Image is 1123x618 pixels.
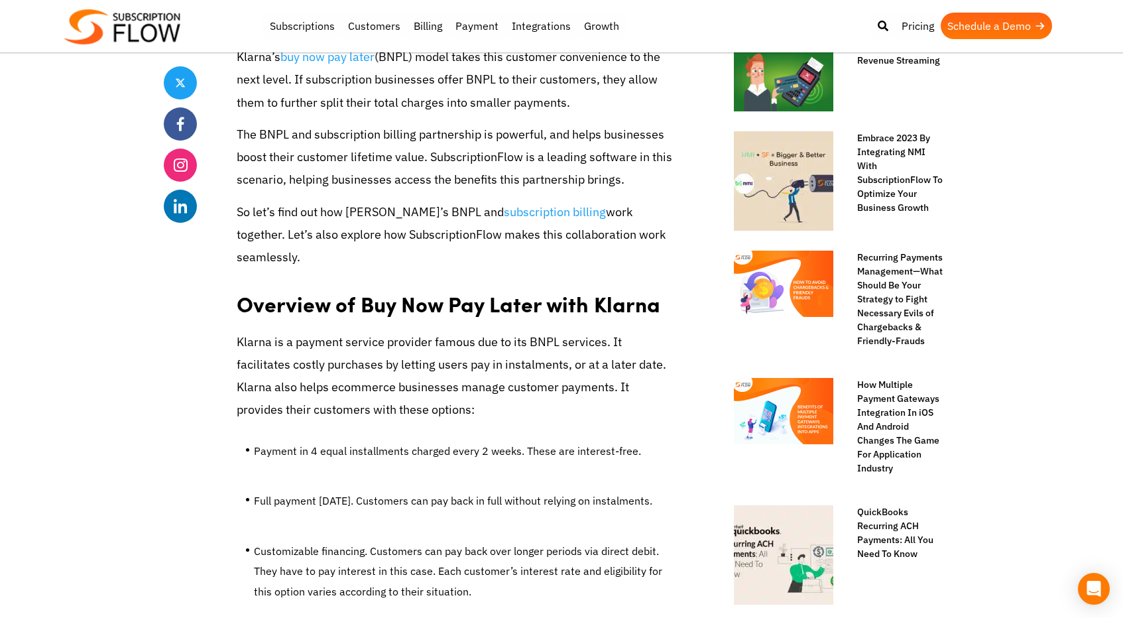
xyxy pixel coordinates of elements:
img: Recurring-Payments-Explained [734,251,833,317]
a: Recurring Payments Management—What Should Be Your Strategy to Fight Necessary Evils of Chargeback... [844,251,946,348]
a: Schedule a Demo [941,13,1052,39]
img: Multiple-Payment-Gateways-Integrations-Into-Apps [734,378,833,444]
li: Full payment [DATE]. Customers can pay back in full without relying on instalments. [254,491,674,517]
p: So let’s find out how [PERSON_NAME]’s BNPL and work together. Let’s also explore how Subscription... [237,201,674,269]
p: Klarna’s (BNPL) model takes this customer convenience to the next level. If subscription business... [237,46,674,114]
strong: Overview of Buy Now Pay Later with Klarna [237,288,660,319]
a: subscription billing [504,204,606,219]
img: Subscriptionflow [64,9,180,44]
a: Billing [407,13,449,39]
a: Subscriptions [263,13,341,39]
div: Open Intercom Messenger [1078,573,1110,605]
a: Integrations [505,13,577,39]
a: QuickBooks Recurring ACH Payments: All You Need To Know [844,505,946,561]
li: Customizable financing. Customers can pay back over longer periods via direct debit. They have to... [254,541,674,608]
a: buy now pay later [280,49,375,64]
a: Pricing [895,13,941,39]
a: Customers [341,13,407,39]
li: Payment in 4 equal installments charged every 2 weeks. These are interest-free. [254,441,674,467]
img: QuickBooks Recurring ACH Payments: All You Need To Know [734,505,833,605]
img: Declined-Credit-Card-How-Braintree-Ensures-Steady-Revenue-Streaming [734,12,833,111]
a: Growth [577,13,626,39]
a: Payment [449,13,505,39]
img: Integrating NMI With SubscriptionFlow [734,131,833,231]
a: How Multiple Payment Gateways Integration In iOS And Android Changes The Game For Application Ind... [844,378,946,475]
p: Klarna is a payment service provider famous due to its BNPL services. It facilitates costly purch... [237,331,674,422]
p: The BNPL and subscription billing partnership is powerful, and helps businesses boost their custo... [237,123,674,192]
a: Embrace 2023 By Integrating NMI With SubscriptionFlow To Optimize Your Business Growth [844,131,946,215]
